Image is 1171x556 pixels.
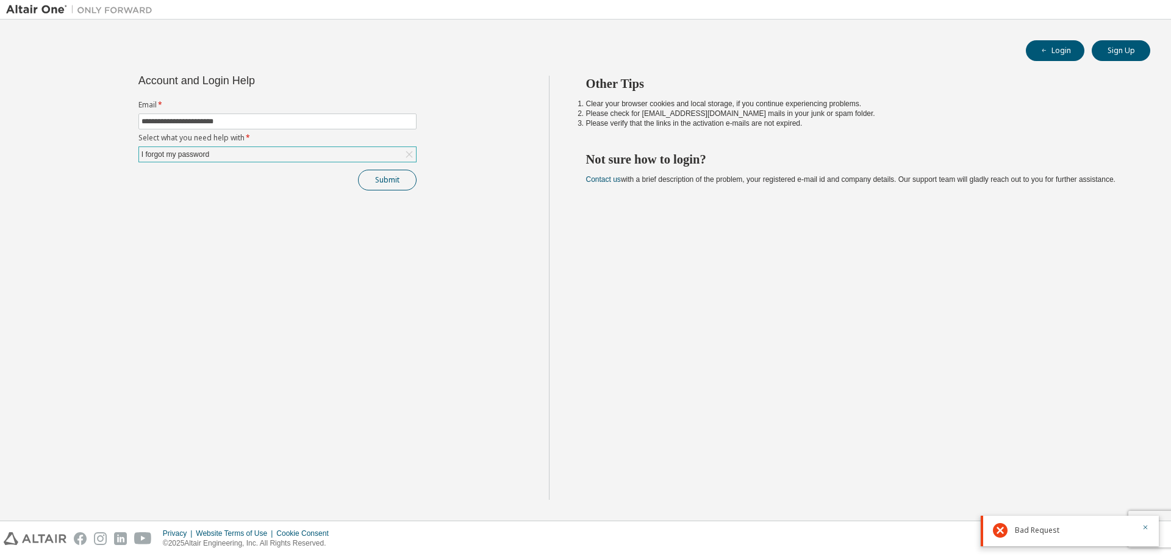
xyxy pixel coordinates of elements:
li: Clear your browser cookies and local storage, if you continue experiencing problems. [586,99,1129,109]
div: Cookie Consent [276,529,335,538]
div: I forgot my password [139,147,416,162]
div: I forgot my password [140,148,211,161]
p: © 2025 Altair Engineering, Inc. All Rights Reserved. [163,538,336,549]
div: Privacy [163,529,196,538]
img: instagram.svg [94,532,107,545]
img: youtube.svg [134,532,152,545]
label: Select what you need help with [138,133,417,143]
div: Account and Login Help [138,76,361,85]
span: Bad Request [1015,525,1059,535]
button: Login [1026,40,1084,61]
h2: Other Tips [586,76,1129,92]
img: facebook.svg [74,532,87,545]
li: Please verify that the links in the activation e-mails are not expired. [586,118,1129,128]
span: with a brief description of the problem, your registered e-mail id and company details. Our suppo... [586,175,1115,184]
button: Sign Up [1092,40,1150,61]
img: Altair One [6,4,159,16]
button: Submit [358,170,417,190]
h2: Not sure how to login? [586,151,1129,167]
a: Contact us [586,175,621,184]
label: Email [138,100,417,110]
div: Website Terms of Use [196,529,276,538]
img: altair_logo.svg [4,532,66,545]
li: Please check for [EMAIL_ADDRESS][DOMAIN_NAME] mails in your junk or spam folder. [586,109,1129,118]
img: linkedin.svg [114,532,127,545]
